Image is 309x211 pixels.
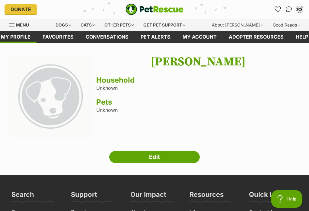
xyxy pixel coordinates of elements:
[80,31,135,43] a: conversations
[37,31,80,43] a: Favourites
[96,55,300,69] h1: [PERSON_NAME]
[297,6,303,12] div: RS
[135,31,177,43] a: Pet alerts
[126,4,183,15] a: PetRescue
[76,19,99,31] div: Cats
[286,6,292,12] img: chat-41dd97257d64d25036548639549fe6c8038ab92f7586957e7f3b1b290dea8141.svg
[177,31,223,43] a: My account
[130,190,166,202] h3: Our Impact
[100,19,138,31] div: Other pets
[208,19,267,31] div: About [PERSON_NAME]
[273,5,283,14] a: Favourites
[126,4,183,15] img: logo-e224e6f780fb5917bec1dbf3a21bbac754714ae5b6737aabdf751b685950b380.svg
[273,5,304,14] ul: Account quick links
[139,19,190,31] div: Get pet support
[284,5,294,14] a: Conversations
[190,190,224,202] h3: Resources
[96,76,300,84] h3: Household
[269,19,304,31] div: Good Reads
[223,31,290,43] a: Adopter resources
[51,19,75,31] div: Dogs
[11,190,34,202] h3: Search
[271,190,303,208] iframe: Help Scout Beacon - Open
[16,22,29,27] span: Menu
[96,55,300,139] div: Unknown Unknown
[249,190,287,202] h3: Quick Links
[9,55,92,138] img: large_default-f37c3b2ddc539b7721ffdbd4c88987add89f2ef0fd77a71d0d44a6cf3104916e.png
[96,98,300,106] h3: Pets
[9,19,33,30] a: Menu
[5,4,37,14] a: Donate
[71,190,97,202] h3: Support
[295,5,304,14] button: My account
[109,151,200,163] a: Edit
